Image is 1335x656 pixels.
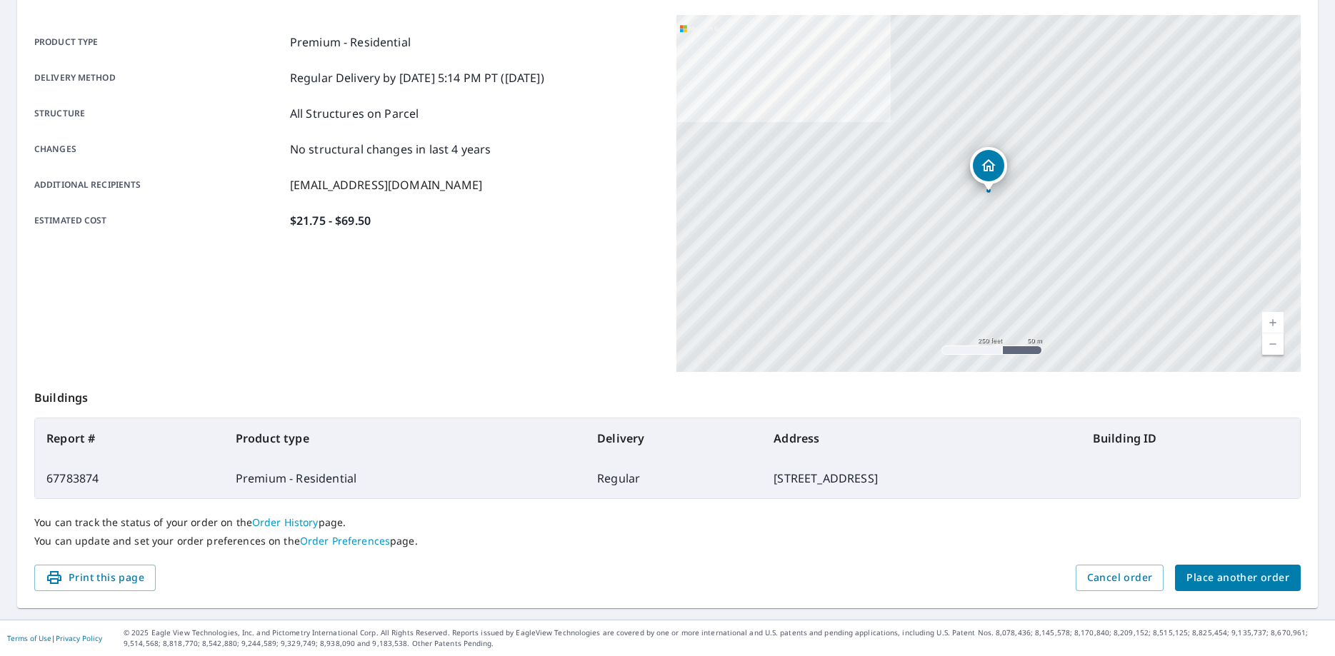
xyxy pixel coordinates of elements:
a: Current Level 17, Zoom Out [1262,333,1284,355]
p: Regular Delivery by [DATE] 5:14 PM PT ([DATE]) [290,69,544,86]
td: Regular [586,458,762,498]
th: Product type [224,418,586,458]
button: Cancel order [1076,565,1164,591]
span: Print this page [46,569,144,587]
p: Premium - Residential [290,34,411,51]
p: Structure [34,105,284,122]
a: Privacy Policy [56,633,102,643]
p: | [7,634,102,642]
p: You can track the status of your order on the page. [34,516,1301,529]
p: Additional recipients [34,176,284,193]
p: Estimated cost [34,212,284,229]
p: $21.75 - $69.50 [290,212,371,229]
p: Delivery method [34,69,284,86]
span: Place another order [1186,569,1289,587]
p: All Structures on Parcel [290,105,419,122]
td: [STREET_ADDRESS] [762,458,1081,498]
p: [EMAIL_ADDRESS][DOMAIN_NAME] [290,176,482,193]
p: You can update and set your order preferences on the page. [34,535,1301,547]
button: Print this page [34,565,156,591]
p: Product type [34,34,284,51]
div: Dropped pin, building 1, Residential property, 401 N Us Highway 27 Fountain City, IN 47341 [970,147,1007,191]
a: Terms of Use [7,633,51,643]
span: Cancel order [1087,569,1153,587]
th: Report # [35,418,224,458]
p: Changes [34,141,284,158]
th: Address [762,418,1081,458]
p: © 2025 Eagle View Technologies, Inc. and Pictometry International Corp. All Rights Reserved. Repo... [124,627,1328,649]
th: Building ID [1081,418,1300,458]
a: Current Level 17, Zoom In [1262,312,1284,333]
td: Premium - Residential [224,458,586,498]
th: Delivery [586,418,762,458]
td: 67783874 [35,458,224,498]
a: Order History [252,515,319,529]
p: No structural changes in last 4 years [290,141,491,158]
button: Place another order [1175,565,1301,591]
p: Buildings [34,372,1301,418]
a: Order Preferences [300,534,390,547]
